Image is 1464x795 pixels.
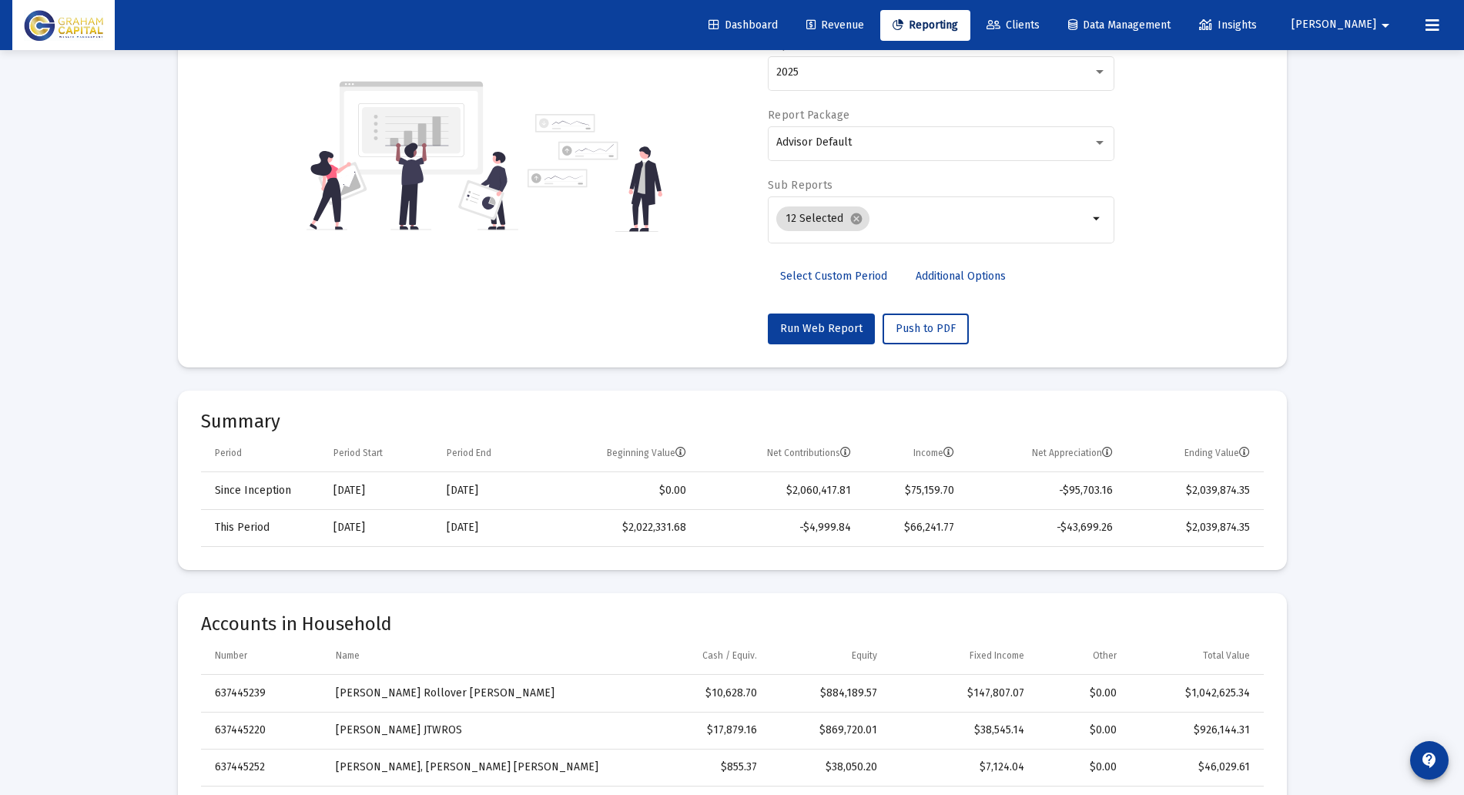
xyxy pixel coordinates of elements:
[1273,9,1413,40] button: [PERSON_NAME]
[201,675,325,712] td: 637445239
[697,472,862,509] td: $2,060,417.81
[768,314,875,344] button: Run Web Report
[307,79,518,232] img: reporting
[24,10,103,41] img: Dashboard
[1056,10,1183,41] a: Data Management
[776,206,869,231] mat-chip: 12 Selected
[436,435,543,472] td: Column Period End
[768,638,888,675] td: Column Equity
[622,638,768,675] td: Column Cash / Equiv.
[862,509,964,546] td: $66,241.77
[201,616,1264,632] mat-card-title: Accounts in Household
[325,638,622,675] td: Column Name
[776,136,852,149] span: Advisor Default
[325,749,622,786] td: [PERSON_NAME], [PERSON_NAME] [PERSON_NAME]
[1187,10,1269,41] a: Insights
[974,10,1052,41] a: Clients
[1203,649,1250,662] div: Total Value
[697,509,862,546] td: -$4,999.84
[333,447,383,459] div: Period Start
[702,649,757,662] div: Cash / Equiv.
[697,435,862,472] td: Column Net Contributions
[201,414,1264,429] mat-card-title: Summary
[325,712,622,749] td: [PERSON_NAME] JTWROS
[780,322,863,335] span: Run Web Report
[1184,447,1250,459] div: Ending Value
[987,18,1040,32] span: Clients
[325,675,622,712] td: [PERSON_NAME] Rollover [PERSON_NAME]
[543,435,697,472] td: Column Beginning Value
[1199,18,1257,32] span: Insights
[333,520,425,535] div: [DATE]
[696,10,790,41] a: Dashboard
[896,322,956,335] span: Push to PDF
[633,760,757,775] div: $855.37
[323,435,436,472] td: Column Period Start
[780,270,887,283] span: Select Custom Period
[852,649,877,662] div: Equity
[543,509,697,546] td: $2,022,331.68
[883,314,969,344] button: Push to PDF
[709,18,778,32] span: Dashboard
[201,509,323,546] td: This Period
[888,638,1035,675] td: Column Fixed Income
[1046,760,1117,775] div: $0.00
[794,10,876,41] a: Revenue
[1068,18,1171,32] span: Data Management
[201,435,323,472] td: Column Period
[965,435,1124,472] td: Column Net Appreciation
[447,447,491,459] div: Period End
[1138,723,1249,738] div: $926,144.31
[633,686,757,701] div: $10,628.70
[768,179,833,192] label: Sub Reports
[965,472,1124,509] td: -$95,703.16
[1124,509,1263,546] td: $2,039,874.35
[899,760,1024,775] div: $7,124.04
[447,483,532,498] div: [DATE]
[779,723,877,738] div: $869,720.01
[607,447,686,459] div: Beginning Value
[1046,723,1117,738] div: $0.00
[862,435,964,472] td: Column Income
[633,723,757,738] div: $17,879.16
[1035,638,1128,675] td: Column Other
[1032,447,1113,459] div: Net Appreciation
[849,212,863,226] mat-icon: cancel
[1124,472,1263,509] td: $2,039,874.35
[806,18,864,32] span: Revenue
[880,10,970,41] a: Reporting
[1420,751,1439,770] mat-icon: contact_support
[201,712,325,749] td: 637445220
[1046,686,1117,701] div: $0.00
[899,723,1024,738] div: $38,545.14
[528,114,662,232] img: reporting-alt
[776,65,799,79] span: 2025
[543,472,697,509] td: $0.00
[215,447,242,459] div: Period
[201,749,325,786] td: 637445252
[1291,18,1376,32] span: [PERSON_NAME]
[201,638,325,675] td: Column Number
[1138,760,1249,775] div: $46,029.61
[1088,210,1107,228] mat-icon: arrow_drop_down
[333,483,425,498] div: [DATE]
[970,649,1024,662] div: Fixed Income
[768,109,849,122] label: Report Package
[1093,649,1117,662] div: Other
[201,435,1264,547] div: Data grid
[336,649,360,662] div: Name
[1376,10,1395,41] mat-icon: arrow_drop_down
[893,18,958,32] span: Reporting
[215,649,247,662] div: Number
[862,472,964,509] td: $75,159.70
[899,686,1024,701] div: $147,807.07
[776,203,1088,234] mat-chip-list: Selection
[201,472,323,509] td: Since Inception
[913,447,954,459] div: Income
[916,270,1006,283] span: Additional Options
[767,447,851,459] div: Net Contributions
[779,760,877,775] div: $38,050.20
[447,520,532,535] div: [DATE]
[965,509,1124,546] td: -$43,699.26
[1138,686,1249,701] div: $1,042,625.34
